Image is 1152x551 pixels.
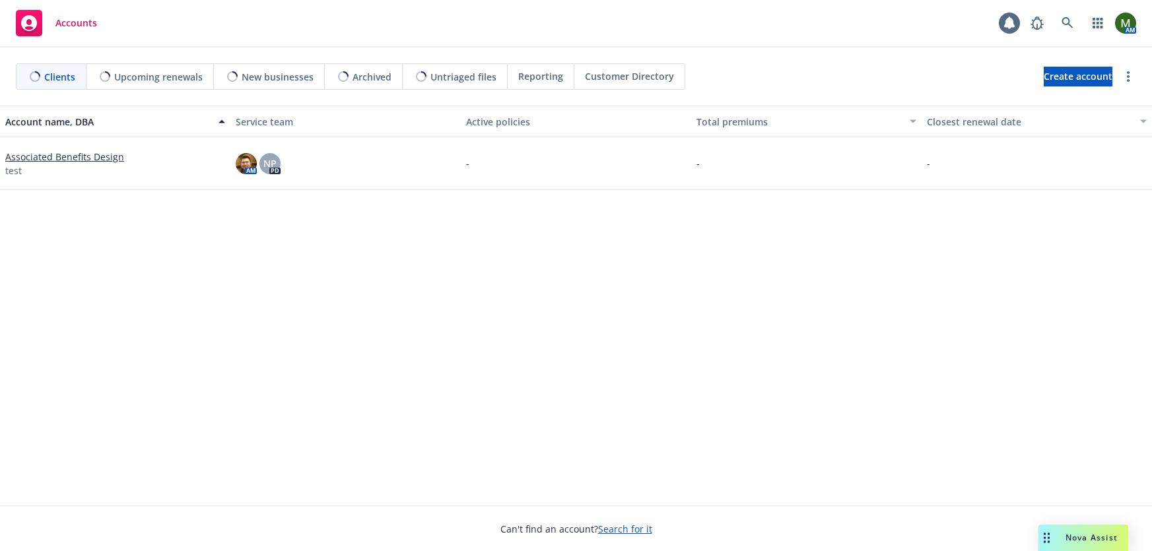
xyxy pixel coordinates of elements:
[230,106,461,137] button: Service team
[1038,525,1128,551] button: Nova Assist
[518,69,563,83] span: Reporting
[466,115,686,129] div: Active policies
[598,523,652,535] a: Search for it
[1024,10,1050,36] a: Report a Bug
[466,156,469,170] span: -
[236,115,456,129] div: Service team
[263,156,277,170] span: NP
[585,69,674,83] span: Customer Directory
[11,5,102,42] a: Accounts
[922,106,1152,137] button: Closest renewal date
[1044,67,1112,86] a: Create account
[114,70,203,84] span: Upcoming renewals
[430,70,496,84] span: Untriaged files
[55,18,97,28] span: Accounts
[696,156,700,170] span: -
[353,70,391,84] span: Archived
[1085,10,1111,36] a: Switch app
[44,70,75,84] span: Clients
[5,115,211,129] div: Account name, DBA
[1066,532,1118,543] span: Nova Assist
[1120,69,1136,84] a: more
[696,115,902,129] div: Total premiums
[1054,10,1081,36] a: Search
[927,115,1132,129] div: Closest renewal date
[5,164,22,178] span: test
[461,106,691,137] button: Active policies
[5,150,124,164] a: Associated Benefits Design
[1044,64,1112,89] span: Create account
[500,522,652,536] span: Can't find an account?
[242,70,314,84] span: New businesses
[1038,525,1055,551] div: Drag to move
[927,156,930,170] span: -
[1115,13,1136,34] img: photo
[236,153,257,174] img: photo
[691,106,922,137] button: Total premiums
